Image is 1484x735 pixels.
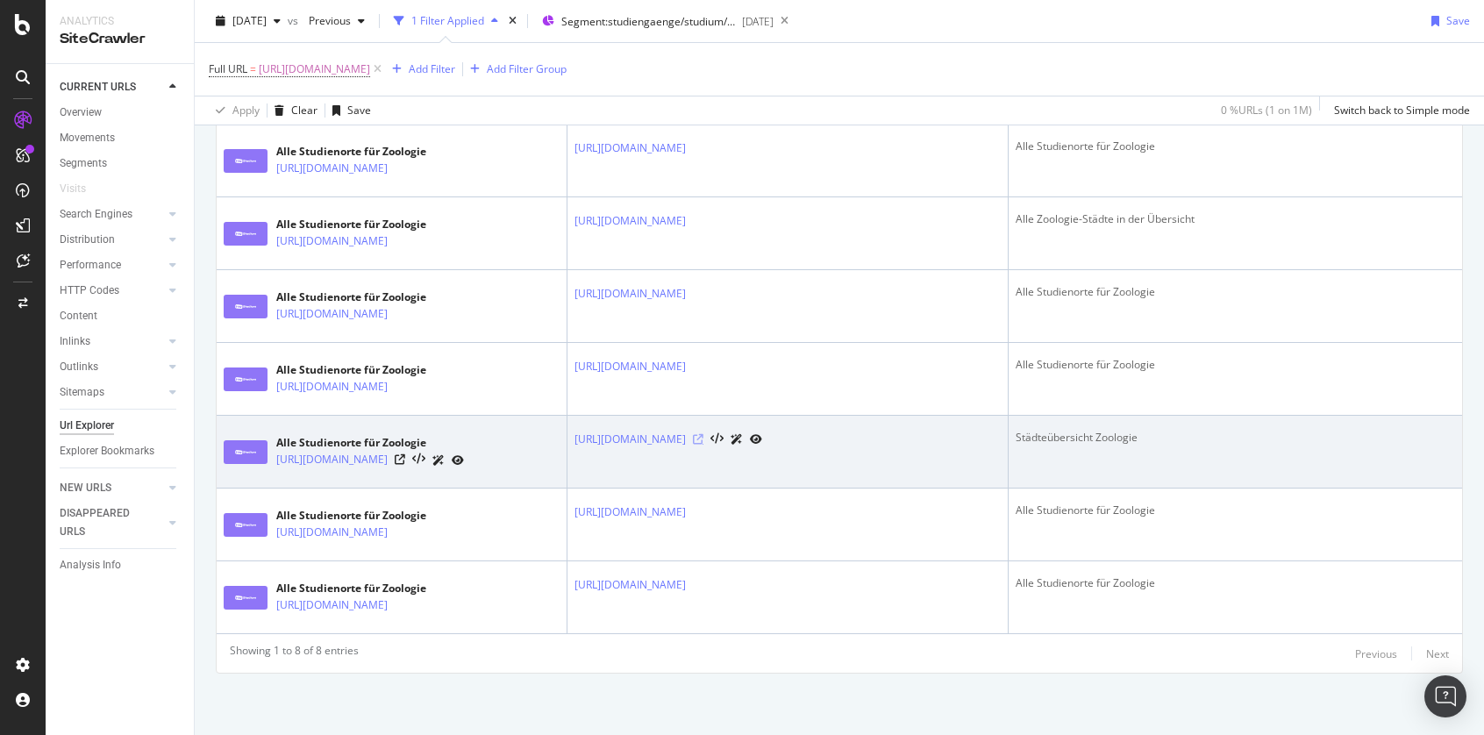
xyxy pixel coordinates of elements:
[302,7,372,35] button: Previous
[60,307,97,325] div: Content
[385,59,455,80] button: Add Filter
[224,295,268,318] img: main image
[60,205,132,224] div: Search Engines
[302,13,351,28] span: Previous
[750,430,762,448] a: URL Inspection
[60,332,164,351] a: Inlinks
[60,154,107,173] div: Segments
[224,367,268,391] img: main image
[60,504,164,541] a: DISAPPEARED URLS
[276,596,388,614] a: [URL][DOMAIN_NAME]
[60,180,103,198] a: Visits
[574,358,686,375] a: [URL][DOMAIN_NAME]
[60,383,104,402] div: Sitemaps
[409,61,455,76] div: Add Filter
[60,556,182,574] a: Analysis Info
[742,14,774,29] div: [DATE]
[60,256,164,275] a: Performance
[60,479,111,497] div: NEW URLS
[710,433,724,446] button: View HTML Source
[60,479,164,497] a: NEW URLS
[276,451,388,468] a: [URL][DOMAIN_NAME]
[60,14,180,29] div: Analytics
[60,78,136,96] div: CURRENT URLS
[60,29,180,49] div: SiteCrawler
[693,434,703,445] a: Visit Online Page
[60,103,182,122] a: Overview
[60,383,164,402] a: Sitemaps
[276,144,464,160] div: Alle Studienorte für Zoologie
[60,307,182,325] a: Content
[1426,643,1449,664] button: Next
[60,442,154,460] div: Explorer Bookmarks
[412,453,425,466] button: View HTML Source
[1016,357,1455,373] div: Alle Studienorte für Zoologie
[1016,503,1455,518] div: Alle Studienorte für Zoologie
[209,96,260,125] button: Apply
[60,282,164,300] a: HTTP Codes
[60,556,121,574] div: Analysis Info
[1221,103,1312,118] div: 0 % URLs ( 1 on 1M )
[232,103,260,118] div: Apply
[60,282,119,300] div: HTTP Codes
[60,129,182,147] a: Movements
[60,231,115,249] div: Distribution
[60,103,102,122] div: Overview
[276,289,464,305] div: Alle Studienorte für Zoologie
[561,14,737,29] span: Segment: studiengaenge/studium/standortliste
[1424,7,1470,35] button: Save
[1426,646,1449,661] div: Next
[574,431,686,448] a: [URL][DOMAIN_NAME]
[60,442,182,460] a: Explorer Bookmarks
[259,57,370,82] span: [URL][DOMAIN_NAME]
[60,504,148,541] div: DISAPPEARED URLS
[250,61,256,76] span: =
[276,305,388,323] a: [URL][DOMAIN_NAME]
[1016,575,1455,591] div: Alle Studienorte für Zoologie
[487,61,567,76] div: Add Filter Group
[60,78,164,96] a: CURRENT URLS
[276,378,388,396] a: [URL][DOMAIN_NAME]
[574,285,686,303] a: [URL][DOMAIN_NAME]
[268,96,317,125] button: Clear
[276,524,388,541] a: [URL][DOMAIN_NAME]
[505,12,520,30] div: times
[276,581,464,596] div: Alle Studienorte für Zoologie
[60,358,164,376] a: Outlinks
[276,217,464,232] div: Alle Studienorte für Zoologie
[276,362,464,378] div: Alle Studienorte für Zoologie
[347,103,371,118] div: Save
[224,513,268,537] img: main image
[209,7,288,35] button: [DATE]
[452,451,464,469] a: URL Inspection
[291,103,317,118] div: Clear
[60,417,114,435] div: Url Explorer
[1016,211,1455,227] div: Alle Zoologie-Städte in der Übersicht
[60,417,182,435] a: Url Explorer
[395,454,405,465] a: Visit Online Page
[224,149,268,173] img: main image
[1334,103,1470,118] div: Switch back to Simple mode
[574,503,686,521] a: [URL][DOMAIN_NAME]
[387,7,505,35] button: 1 Filter Applied
[574,139,686,157] a: [URL][DOMAIN_NAME]
[60,180,86,198] div: Visits
[432,451,445,469] a: AI Url Details
[276,232,388,250] a: [URL][DOMAIN_NAME]
[731,430,743,448] a: AI Url Details
[1016,430,1455,446] div: Städteübersicht Zoologie
[224,586,268,610] img: main image
[1446,13,1470,28] div: Save
[1355,643,1397,664] button: Previous
[60,129,115,147] div: Movements
[1016,284,1455,300] div: Alle Studienorte für Zoologie
[60,231,164,249] a: Distribution
[325,96,371,125] button: Save
[276,508,464,524] div: Alle Studienorte für Zoologie
[535,7,774,35] button: Segment:studiengaenge/studium/standortliste[DATE]
[1327,96,1470,125] button: Switch back to Simple mode
[1355,646,1397,661] div: Previous
[60,256,121,275] div: Performance
[224,222,268,246] img: main image
[276,435,464,451] div: Alle Studienorte für Zoologie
